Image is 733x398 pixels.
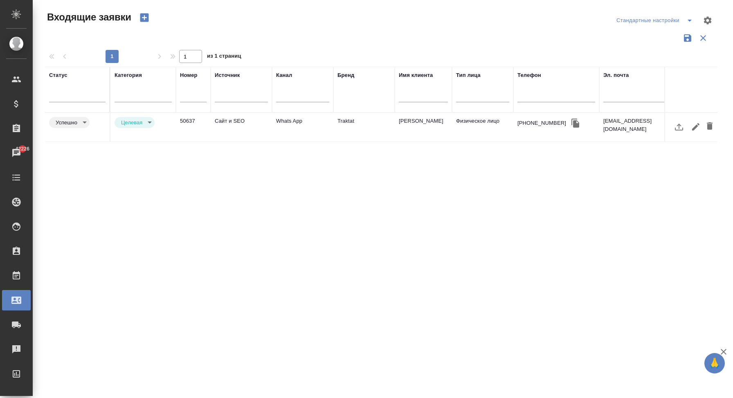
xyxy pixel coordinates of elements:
button: Удалить [703,117,717,137]
button: Загрузить файл [669,117,689,137]
span: 🙏 [708,355,722,372]
span: Настроить таблицу [698,11,717,30]
button: 🙏 [704,353,725,373]
td: Traktat [333,113,395,142]
div: Канал [276,71,292,79]
div: Успешно [115,117,155,128]
button: Успешно [53,119,80,126]
td: Сайт и SEO [211,113,272,142]
div: Номер [180,71,198,79]
div: Эл. почта [603,71,629,79]
span: 42226 [11,145,34,153]
div: Имя клиента [399,71,433,79]
div: Успешно [49,117,90,128]
button: Создать [135,11,154,25]
button: Сохранить фильтры [680,30,695,46]
div: Бренд [337,71,354,79]
button: Редактировать [689,117,703,137]
span: Входящие заявки [45,11,131,24]
td: 50637 [176,113,211,142]
span: из 1 страниц [207,51,241,63]
div: split button [614,14,698,27]
td: Физическое лицо [452,113,513,142]
td: Whats App [272,113,333,142]
div: Тип лица [456,71,481,79]
div: Телефон [517,71,541,79]
td: [PERSON_NAME] [395,113,452,142]
p: [EMAIL_ADDRESS][DOMAIN_NAME] [603,117,665,133]
div: [PHONE_NUMBER] [517,119,566,127]
div: Статус [49,71,67,79]
a: 42226 [2,143,31,163]
div: Источник [215,71,240,79]
button: Скопировать [569,117,582,129]
button: Сбросить фильтры [695,30,711,46]
div: Категория [115,71,142,79]
button: Целевая [119,119,145,126]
